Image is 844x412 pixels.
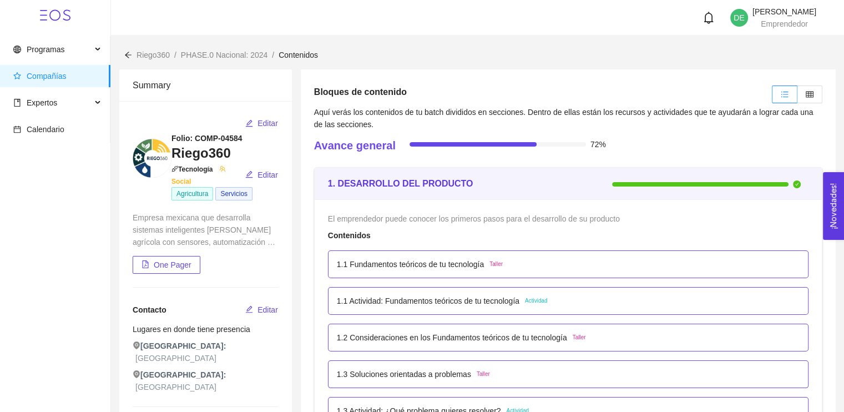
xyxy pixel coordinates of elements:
[328,179,473,188] strong: 1. DESARROLLO DEL PRODUCTO
[328,214,620,223] span: El emprendedor puede conocer los primeros pasos para el desarrollo de su producto
[133,370,140,378] span: environment
[133,341,140,349] span: environment
[135,352,216,364] span: [GEOGRAPHIC_DATA]
[13,72,21,80] span: star
[752,7,816,16] span: [PERSON_NAME]
[328,231,371,240] strong: Contenidos
[174,51,176,59] span: /
[314,86,407,99] h5: Bloques de contenido
[124,51,132,59] span: arrow-left
[171,165,226,185] span: Tecnología
[133,305,166,314] span: Contacto
[337,368,471,380] p: 1.3 Soluciones orientadas a problemas
[245,166,279,184] button: editEditar
[135,381,216,393] span: [GEOGRAPHIC_DATA]
[171,165,178,172] span: api
[245,305,253,314] span: edit
[219,165,226,172] span: team
[133,139,171,178] img: 1755392480670-WhatsApp%20Image%202025-08-16%20at%207.00.43%20PM.jpeg
[590,140,606,148] span: 72%
[27,125,64,134] span: Calendario
[703,12,715,24] span: bell
[137,51,170,59] span: Riego360
[337,331,567,344] p: 1.2 Consideraciones en los Fundamentos teóricos de tu tecnología
[171,134,242,143] strong: Folio: COMP-04584
[257,304,278,316] span: Editar
[133,369,226,381] span: [GEOGRAPHIC_DATA]:
[171,144,279,162] h3: Riego360
[761,19,808,28] span: Emprendedor
[806,91,813,98] span: table
[13,99,21,107] span: book
[734,9,744,27] span: DE
[27,45,64,54] span: Programas
[171,187,213,200] span: Agricultura
[573,333,586,342] span: Taller
[27,98,57,107] span: Expertos
[133,325,250,334] span: Lugares en donde tiene presencia
[272,51,274,59] span: /
[141,260,149,269] span: file-pdf
[314,138,396,153] h4: Avance general
[257,117,278,129] span: Editar
[27,72,67,81] span: Compañías
[215,187,252,200] span: Servicios
[525,297,548,305] span: Actividad
[314,108,813,129] span: Aquí verás los contenidos de tu batch divididos en secciones. Dentro de ellas están los recursos ...
[489,260,503,269] span: Taller
[181,51,267,59] span: PHASE.0 Nacional: 2024
[133,69,279,101] div: Summary
[245,114,279,132] button: editEditar
[477,370,490,379] span: Taller
[171,165,226,185] span: Social
[133,212,279,248] div: Empresa mexicana que desarrolla sistemas inteligentes [PERSON_NAME] agrícola con sensores, automa...
[245,170,253,179] span: edit
[13,46,21,53] span: global
[13,125,21,133] span: calendar
[133,256,200,274] button: file-pdfOne Pager
[337,258,484,270] p: 1.1 Fundamentos teóricos de tu tecnología
[154,259,191,271] span: One Pager
[245,301,279,319] button: editEditar
[793,180,801,188] span: check-circle
[279,51,318,59] span: Contenidos
[257,169,278,181] span: Editar
[823,172,844,240] button: Open Feedback Widget
[133,340,226,352] span: [GEOGRAPHIC_DATA]:
[245,119,253,128] span: edit
[337,295,519,307] p: 1.1 Actividad: Fundamentos teóricos de tu tecnología
[781,91,789,98] span: unordered-list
